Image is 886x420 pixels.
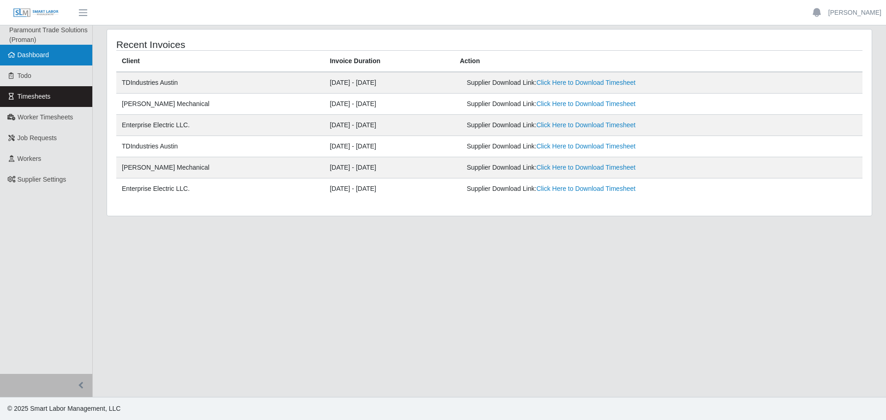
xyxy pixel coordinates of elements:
a: Click Here to Download Timesheet [536,142,635,150]
a: Click Here to Download Timesheet [536,185,635,192]
td: [PERSON_NAME] Mechanical [116,94,324,115]
span: Paramount Trade Solutions (Proman) [9,26,88,43]
td: [DATE] - [DATE] [324,72,455,94]
th: Invoice Duration [324,51,455,72]
td: TDIndustries Austin [116,136,324,157]
span: Worker Timesheets [18,113,73,121]
td: TDIndustries Austin [116,72,324,94]
a: [PERSON_NAME] [828,8,881,18]
td: Enterprise Electric LLC. [116,178,324,200]
div: Supplier Download Link: [467,78,718,88]
td: [DATE] - [DATE] [324,136,455,157]
th: Action [454,51,862,72]
h4: Recent Invoices [116,39,419,50]
td: [DATE] - [DATE] [324,94,455,115]
div: Supplier Download Link: [467,142,718,151]
td: [DATE] - [DATE] [324,115,455,136]
td: [DATE] - [DATE] [324,157,455,178]
div: Supplier Download Link: [467,184,718,194]
span: Job Requests [18,134,57,142]
td: Enterprise Electric LLC. [116,115,324,136]
div: Supplier Download Link: [467,120,718,130]
span: Supplier Settings [18,176,66,183]
a: Click Here to Download Timesheet [536,121,635,129]
th: Client [116,51,324,72]
span: © 2025 Smart Labor Management, LLC [7,405,120,412]
td: [DATE] - [DATE] [324,178,455,200]
td: [PERSON_NAME] Mechanical [116,157,324,178]
img: SLM Logo [13,8,59,18]
span: Todo [18,72,31,79]
span: Dashboard [18,51,49,59]
a: Click Here to Download Timesheet [536,164,635,171]
span: Workers [18,155,42,162]
span: Timesheets [18,93,51,100]
div: Supplier Download Link: [467,99,718,109]
a: Click Here to Download Timesheet [536,79,635,86]
div: Supplier Download Link: [467,163,718,172]
a: Click Here to Download Timesheet [536,100,635,107]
